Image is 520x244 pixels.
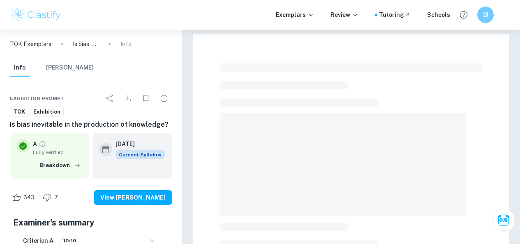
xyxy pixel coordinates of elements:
[19,193,39,202] span: 343
[30,107,64,117] a: Exhibition
[94,190,172,205] button: View [PERSON_NAME]
[13,216,169,229] h5: Examiner's summary
[276,10,314,19] p: Exemplars
[73,40,99,49] p: Is bias inevitable in the production of knowledge?
[39,140,46,148] a: Grade fully verified
[492,209,515,232] button: Ask Clai
[120,40,132,49] p: Info
[10,108,28,116] span: TOK
[116,150,165,159] span: Current Syllabus
[457,8,471,22] button: Help and Feedback
[481,10,490,19] h6: 3I
[33,149,83,156] span: Fully verified
[427,10,450,19] a: Schools
[10,59,30,77] button: Info
[10,191,39,204] div: Like
[10,120,172,130] h6: Is bias inevitable in the production of knowledge?
[50,193,62,202] span: 7
[10,95,64,102] span: Exhibition Prompt
[120,90,136,107] div: Download
[156,90,172,107] div: Report issue
[10,7,62,23] img: Clastify logo
[10,40,51,49] a: TOK Exemplars
[116,150,165,159] div: This exemplar is based on the current syllabus. Feel free to refer to it for inspiration/ideas wh...
[37,159,83,172] button: Breakdown
[102,90,118,107] div: Share
[379,10,411,19] a: Tutoring
[10,107,28,117] a: TOK
[116,139,158,149] h6: [DATE]
[33,139,37,149] p: A
[330,10,358,19] p: Review
[477,7,494,23] button: 3I
[46,59,94,77] button: [PERSON_NAME]
[138,90,154,107] div: Bookmark
[41,191,62,204] div: Dislike
[30,108,63,116] span: Exhibition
